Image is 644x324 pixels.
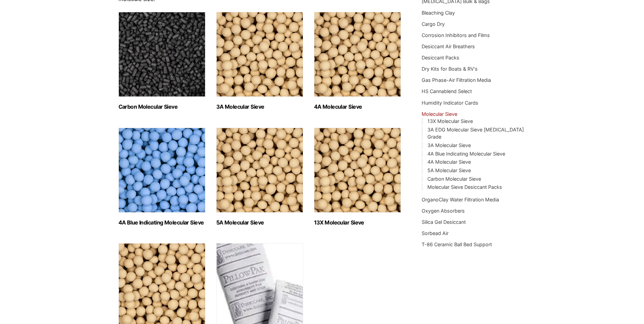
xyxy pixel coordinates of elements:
a: 3A EDG Molecular Sieve [MEDICAL_DATA] Grade [427,127,524,140]
a: Corrosion Inhibitors and Films [422,32,490,38]
a: OrganoClay Water Filtration Media [422,197,499,202]
a: Molecular Sieve [422,111,457,117]
img: 13X Molecular Sieve [314,128,401,213]
a: Desiccant Air Breathers [422,43,475,49]
a: Oxygen Absorbers [422,208,465,214]
a: Visit product category 3A Molecular Sieve [216,12,303,110]
a: 5A Molecular Sieve [427,167,471,173]
img: 4A Molecular Sieve [314,12,401,97]
h2: 4A Molecular Sieve [314,104,401,110]
a: Visit product category 4A Blue Indicating Molecular Sieve [118,128,205,226]
a: Cargo Dry [422,21,445,27]
img: 3A Molecular Sieve [216,12,303,97]
img: 5A Molecular Sieve [216,128,303,213]
img: 4A Blue Indicating Molecular Sieve [118,128,205,213]
h2: 4A Blue Indicating Molecular Sieve [118,219,205,226]
a: 4A Blue Indicating Molecular Sieve [427,151,505,157]
a: Visit product category 4A Molecular Sieve [314,12,401,110]
h2: 5A Molecular Sieve [216,219,303,226]
img: Carbon Molecular Sieve [118,12,205,97]
a: Molecular Sieve Desiccant Packs [427,184,502,190]
a: T-86 Ceramic Ball Bed Support [422,241,492,247]
a: Visit product category 13X Molecular Sieve [314,128,401,226]
a: 3A Molecular Sieve [427,142,471,148]
a: Gas Phase-Air Filtration Media [422,77,491,83]
a: HS Cannablend Select [422,88,472,94]
h2: 3A Molecular Sieve [216,104,303,110]
a: 13X Molecular Sieve [427,118,473,124]
h2: Carbon Molecular Sieve [118,104,205,110]
a: Humidity Indicator Cards [422,100,478,106]
a: Visit product category Carbon Molecular Sieve [118,12,205,110]
a: Silica Gel Desiccant [422,219,466,225]
a: Dry Kits for Boats & RV's [422,66,478,72]
a: Carbon Molecular Sieve [427,176,481,182]
a: Visit product category 5A Molecular Sieve [216,128,303,226]
h2: 13X Molecular Sieve [314,219,401,226]
a: Sorbead Air [422,230,448,236]
a: 4A Molecular Sieve [427,159,471,165]
a: Desiccant Packs [422,55,459,60]
a: Bleaching Clay [422,10,455,16]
